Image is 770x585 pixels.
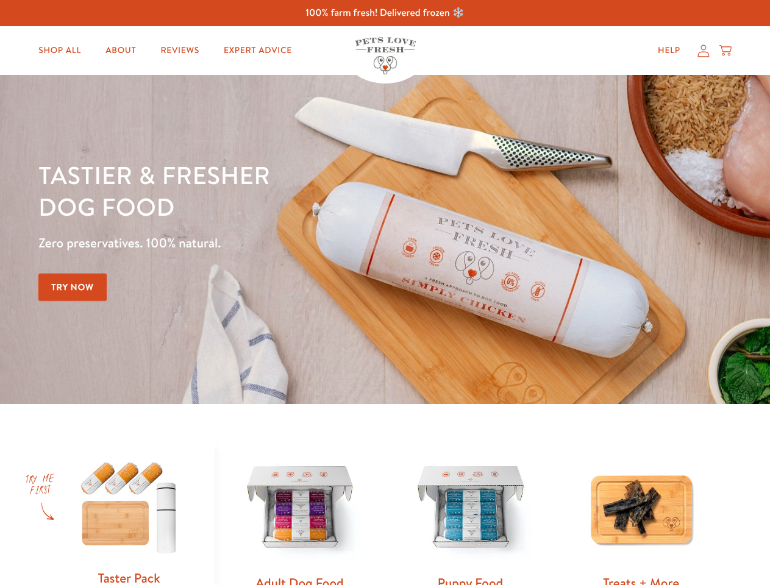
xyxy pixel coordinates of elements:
p: Zero preservatives. 100% natural. [38,232,501,254]
a: Reviews [151,38,209,63]
img: Pets Love Fresh [355,37,416,74]
a: Shop All [29,38,91,63]
a: Try Now [38,274,107,301]
a: Expert Advice [214,38,302,63]
h1: Tastier & fresher dog food [38,159,501,222]
a: About [96,38,146,63]
a: Help [648,38,690,63]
